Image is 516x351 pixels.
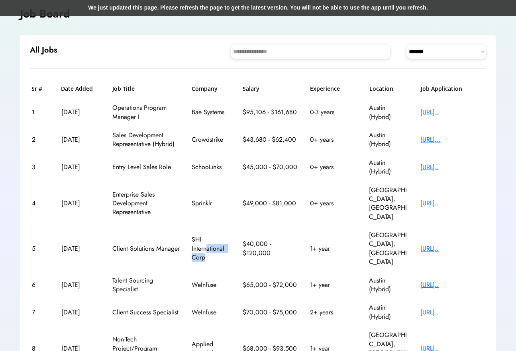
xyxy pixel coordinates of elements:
[420,308,484,317] div: [URL]..
[20,6,70,21] h4: Job Board
[32,281,50,289] div: 6
[369,131,409,149] div: Austin (Hybrid)
[192,199,232,208] div: Sprinklr
[32,163,50,172] div: 3
[32,135,50,144] div: 2
[310,281,358,289] div: 1+ year
[310,308,358,317] div: 2+ years
[310,244,358,253] div: 1+ year
[369,303,409,321] div: Austin (Hybrid)
[369,276,409,294] div: Austin (Hybrid)
[243,163,298,172] div: $45,000 - $70,000
[112,103,180,121] div: Operations Program Manager I
[310,163,358,172] div: 0+ years
[30,45,57,56] h6: All Jobs
[310,85,358,93] h6: Experience
[61,244,101,253] div: [DATE]
[420,135,484,144] div: [URL]...
[192,281,232,289] div: WeInfuse
[112,190,180,217] div: Enterprise Sales Development Representative
[369,158,409,176] div: Austin (Hybrid)
[61,308,101,317] div: [DATE]
[243,199,298,208] div: $49,000 - $81,000
[243,85,298,93] h6: Salary
[192,108,232,117] div: Bae Systems
[32,199,50,208] div: 4
[61,108,101,117] div: [DATE]
[243,135,298,144] div: $43,680 - $62,400
[243,240,298,257] div: $40,000 - $120,000
[32,244,50,253] div: 5
[310,108,358,117] div: 0-3 years
[420,281,484,289] div: [URL]..
[192,85,232,93] h6: Company
[192,135,232,144] div: Crowdstrike
[61,163,101,172] div: [DATE]
[112,244,180,253] div: Client Solutions Manager
[32,308,50,317] div: 7
[112,85,135,93] h6: Job Title
[420,163,484,172] div: [URL]..
[243,281,298,289] div: $65,000 - $72,000
[420,244,484,253] div: [URL]..
[112,276,180,294] div: Talent Sourcing Specialist
[61,85,101,93] h6: Date Added
[420,199,484,208] div: [URL]..
[192,235,232,262] div: SHI International Corp
[369,103,409,121] div: Austin (Hybrid)
[421,85,485,93] h6: Job Application
[192,308,232,317] div: WeInfuse
[61,135,101,144] div: [DATE]
[112,163,180,172] div: Entry Level Sales Role
[61,281,101,289] div: [DATE]
[420,108,484,117] div: [URL]..
[112,308,180,317] div: Client Success Specialist
[112,131,180,149] div: Sales Development Representative (Hybrid)
[369,231,409,267] div: [GEOGRAPHIC_DATA], [GEOGRAPHIC_DATA]
[369,186,409,222] div: [GEOGRAPHIC_DATA], [GEOGRAPHIC_DATA]
[32,108,50,117] div: 1
[31,85,49,93] h6: Sr #
[61,199,101,208] div: [DATE]
[310,199,358,208] div: 0+ years
[243,108,298,117] div: $95,106 - $161,680
[243,308,298,317] div: $70,000 - $75,000
[369,85,409,93] h6: Location
[192,163,232,172] div: SchooLinks
[310,135,358,144] div: 0+ years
